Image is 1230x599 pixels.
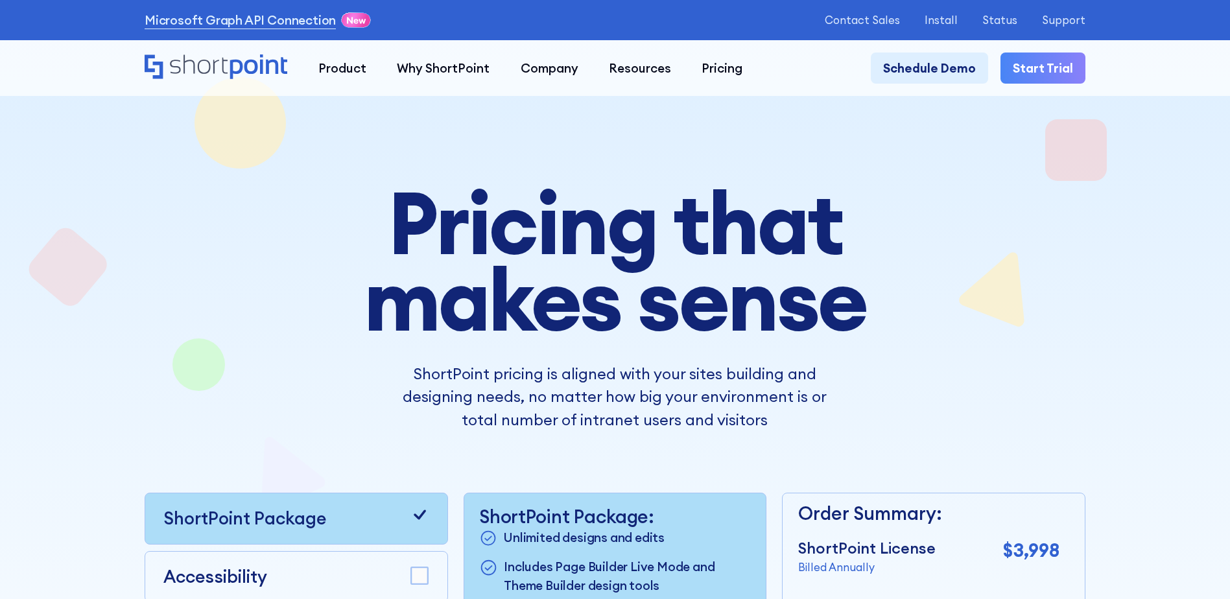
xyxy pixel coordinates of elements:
div: Company [521,59,578,77]
a: Resources [593,53,686,83]
a: Install [925,14,958,26]
a: Pricing [687,53,758,83]
a: Schedule Demo [871,53,988,83]
a: Status [982,14,1017,26]
a: Product [303,53,381,83]
a: Company [505,53,593,83]
p: Includes Page Builder Live Mode and Theme Builder design tools [504,558,751,594]
p: Unlimited designs and edits [504,528,665,548]
h1: Pricing that makes sense [269,185,961,338]
p: ShortPoint Package [163,506,326,532]
div: Product [318,59,366,77]
p: $3,998 [1003,537,1059,565]
div: Why ShortPoint [397,59,490,77]
p: ShortPoint License [798,537,936,560]
a: Why ShortPoint [382,53,505,83]
div: Resources [609,59,671,77]
p: ShortPoint pricing is aligned with your sites building and designing needs, no matter how big you... [384,362,846,432]
a: Support [1042,14,1085,26]
div: Pricing [702,59,742,77]
a: Home [145,54,288,81]
p: Billed Annually [798,559,936,576]
a: Contact Sales [825,14,900,26]
p: Accessibility [163,564,267,590]
p: Order Summary: [798,500,1059,528]
a: Microsoft Graph API Connection [145,11,336,29]
p: ShortPoint Package: [479,506,751,528]
a: Start Trial [1000,53,1085,83]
